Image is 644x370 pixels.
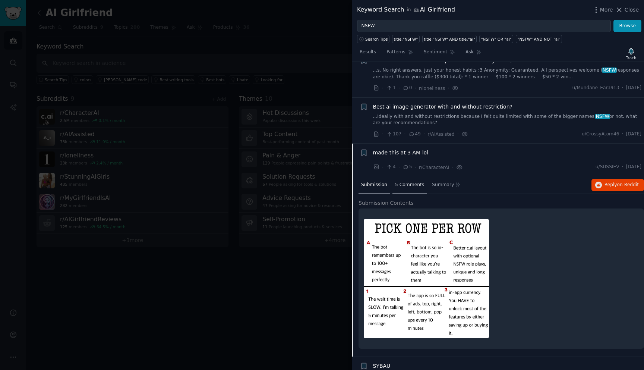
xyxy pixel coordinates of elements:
span: Reply [604,182,639,188]
span: r/CharacterAI [419,165,449,170]
span: NSFW [595,114,610,119]
span: Results [360,49,376,56]
div: title:"NSFW" [394,37,418,42]
span: · [452,163,454,171]
div: "NSFW" AND NOT "ai" [518,37,561,42]
span: · [415,163,416,171]
span: Patterns [386,49,405,56]
span: [DATE] [626,131,641,138]
a: title:"NSFW" [392,35,420,43]
button: Replyon Reddit [591,179,644,191]
span: 4 [386,164,395,170]
input: Try a keyword related to your business [357,20,611,32]
img: made this at 3 AM lol [364,219,489,338]
a: Sentiment [421,46,458,62]
span: · [382,130,383,138]
span: [DATE] [626,164,641,170]
div: Track [626,55,636,60]
span: · [423,130,425,138]
div: "NSFW" OR "ai" [481,37,512,42]
span: u/CrossyAtom46 [582,131,619,138]
a: ...Ideally with and without restrictions because I felt quite limited with some of the bigger nam... [373,113,642,126]
span: · [622,164,624,170]
button: Track [624,46,639,62]
span: · [622,131,624,138]
span: Close [625,6,639,14]
span: · [404,130,405,138]
span: on Reddit [617,182,639,187]
span: [DATE] [626,85,641,91]
div: Keyword Search AI Girlfriend [357,5,455,15]
span: 0 [402,85,412,91]
span: · [382,163,383,171]
span: · [398,163,400,171]
span: Search Tips [365,37,388,42]
div: title:"NSFW" AND title:"ai" [424,37,475,42]
span: 5 [402,164,412,170]
a: ...s. No right answers, just your honest habits :3 Anonymity: Guaranteed. All perspectives welcom... [373,67,642,80]
span: · [382,84,383,92]
span: · [457,130,459,138]
button: Search Tips [357,35,389,43]
span: · [448,84,449,92]
a: title:"NSFW" AND title:"ai" [422,35,477,43]
span: NSFW [602,68,617,73]
span: 107 [386,131,401,138]
span: r/AIAssisted [427,132,454,137]
button: Close [615,6,639,14]
a: made this at 3 AM lol [373,149,429,157]
span: r/loneliness [419,86,445,91]
span: Submission Contents [359,199,414,207]
span: Ask [465,49,474,56]
button: Browse [613,20,641,32]
a: SYBAU [373,362,391,370]
a: Results [357,46,379,62]
a: "NSFW" OR "ai" [479,35,513,43]
span: in [407,7,411,13]
span: u/SUSSIEV [596,164,619,170]
span: · [398,84,400,92]
a: Ask [463,46,484,62]
span: Sentiment [424,49,447,56]
span: 49 [408,131,421,138]
a: "NSFW" AND NOT "ai" [516,35,562,43]
span: Summary [432,182,454,188]
a: Best ai image generator with and without restriction? [373,103,512,111]
span: 1 [386,85,395,91]
a: Patterns [384,46,416,62]
button: More [592,6,613,14]
span: 5 Comments [395,182,424,188]
span: More [600,6,613,14]
span: Submission [361,182,387,188]
span: · [622,85,624,91]
span: · [415,84,416,92]
span: u/Mundane_Ear3913 [572,85,619,91]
